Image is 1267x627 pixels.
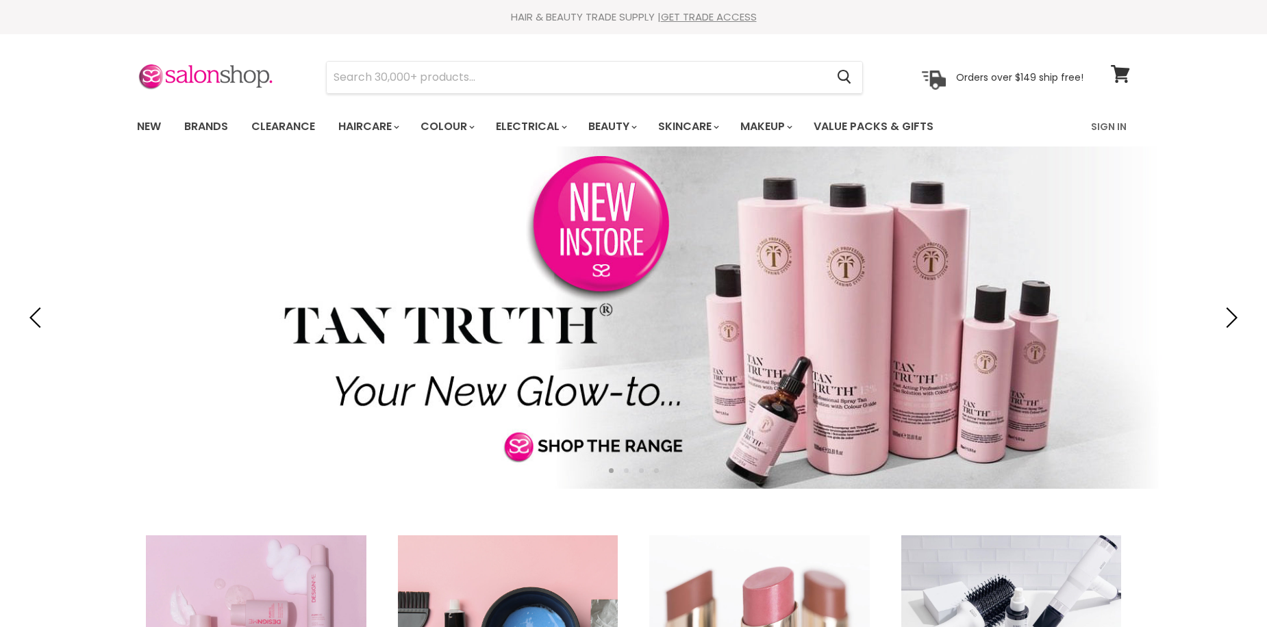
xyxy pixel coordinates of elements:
a: Colour [410,112,483,141]
li: Page dot 2 [624,468,629,473]
a: New [127,112,171,141]
a: Sign In [1083,112,1135,141]
li: Page dot 3 [639,468,644,473]
a: Value Packs & Gifts [803,112,944,141]
a: Haircare [328,112,407,141]
a: Beauty [578,112,645,141]
nav: Main [120,107,1147,146]
div: HAIR & BEAUTY TRADE SUPPLY | [120,10,1147,24]
iframe: Gorgias live chat messenger [1199,563,1253,613]
button: Next [1216,304,1243,331]
button: Previous [24,304,51,331]
input: Search [327,62,826,93]
a: Skincare [648,112,727,141]
form: Product [326,61,863,94]
p: Orders over $149 ship free! [956,71,1083,83]
a: GET TRADE ACCESS [661,10,757,24]
a: Electrical [486,112,575,141]
li: Page dot 1 [609,468,614,473]
a: Brands [174,112,238,141]
a: Makeup [730,112,801,141]
li: Page dot 4 [654,468,659,473]
ul: Main menu [127,107,1014,146]
button: Search [826,62,862,93]
a: Clearance [241,112,325,141]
